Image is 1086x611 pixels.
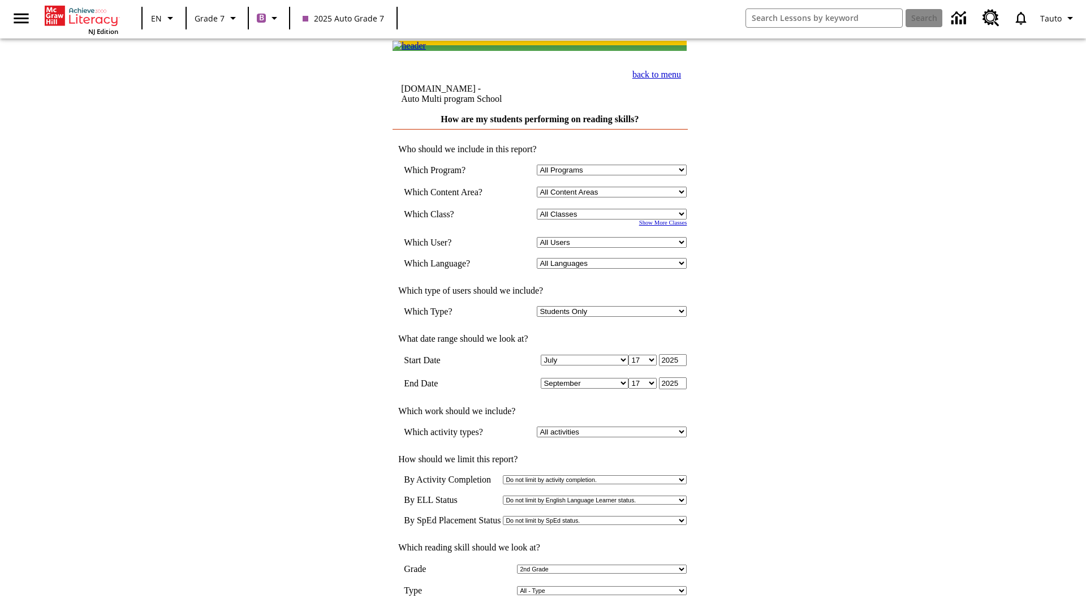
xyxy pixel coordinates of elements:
[639,220,687,226] a: Show More Classes
[393,406,687,416] td: Which work should we include?
[404,209,499,220] td: Which Class?
[1036,8,1081,28] button: Profile/Settings
[146,8,182,28] button: Language: EN, Select a language
[195,12,225,24] span: Grade 7
[393,286,687,296] td: Which type of users should we include?
[404,187,482,197] nobr: Which Content Area?
[441,114,639,124] a: How are my students performing on reading skills?
[190,8,244,28] button: Grade: Grade 7, Select a grade
[5,2,38,35] button: Open side menu
[404,258,499,269] td: Which Language?
[404,495,501,505] td: By ELL Status
[404,306,499,317] td: Which Type?
[404,165,499,175] td: Which Program?
[1040,12,1062,24] span: Tauto
[404,586,431,596] td: Type
[393,334,687,344] td: What date range should we look at?
[259,11,264,25] span: B
[945,3,976,34] a: Data Center
[976,3,1006,33] a: Resource Center, Will open in new tab
[151,12,162,24] span: EN
[632,70,681,79] a: back to menu
[746,9,902,27] input: search field
[1006,3,1036,33] a: Notifications
[404,237,499,248] td: Which User?
[252,8,286,28] button: Boost Class color is purple. Change class color
[303,12,384,24] span: 2025 Auto Grade 7
[404,475,501,485] td: By Activity Completion
[401,84,574,104] td: [DOMAIN_NAME] -
[404,377,499,389] td: End Date
[393,454,687,464] td: How should we limit this report?
[404,564,436,574] td: Grade
[401,94,502,104] nobr: Auto Multi program School
[45,3,118,36] div: Home
[88,27,118,36] span: NJ Edition
[393,41,426,51] img: header
[404,354,499,366] td: Start Date
[393,144,687,154] td: Who should we include in this report?
[393,543,687,553] td: Which reading skill should we look at?
[404,515,501,526] td: By SpEd Placement Status
[404,427,499,437] td: Which activity types?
